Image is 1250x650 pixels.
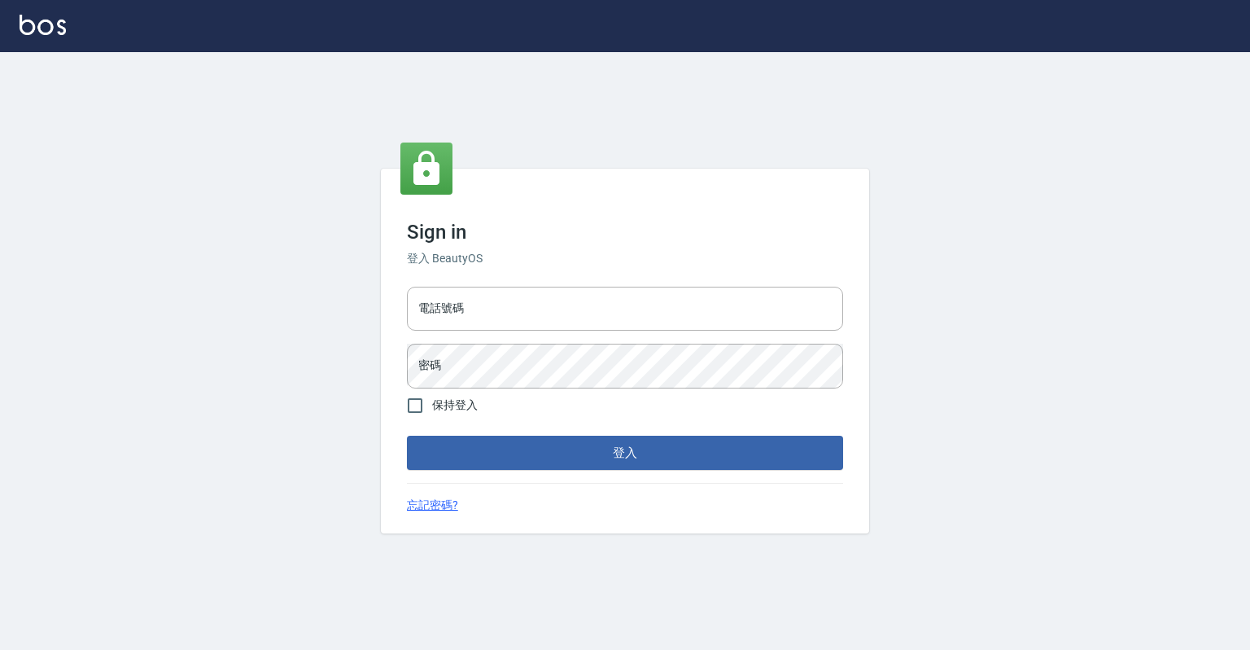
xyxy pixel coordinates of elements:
h6: 登入 BeautyOS [407,250,843,267]
img: Logo [20,15,66,35]
h3: Sign in [407,221,843,244]
a: 忘記密碼? [407,497,458,514]
button: 登入 [407,436,843,470]
span: 保持登入 [432,397,478,414]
